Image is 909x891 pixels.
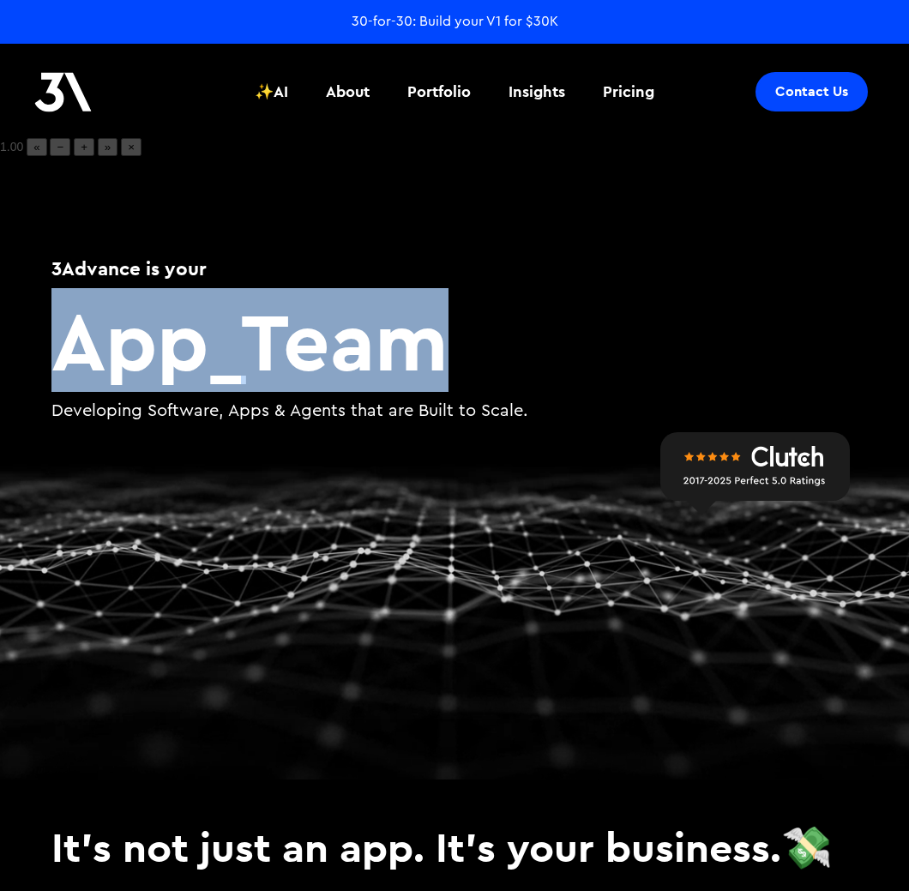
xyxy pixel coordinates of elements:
a: Pricing [593,60,665,123]
div: About [326,81,370,103]
h2: Team [51,299,858,382]
a: Insights [498,60,575,123]
a: About [316,60,380,123]
div: ✨AI [255,81,288,103]
h3: It's not just an app. It's your business.💸 [51,822,858,872]
p: Developing Software, Apps & Agents that are Built to Scale. [51,399,858,424]
a: 30-for-30: Build your V1 for $30K [352,12,558,31]
div: Pricing [603,81,654,103]
span: _ [208,288,241,392]
a: ✨AI [244,60,298,123]
div: Portfolio [407,81,471,103]
a: Contact Us [755,72,868,111]
span: App [51,288,208,392]
div: Contact Us [775,83,848,100]
a: Portfolio [397,60,481,123]
div: Insights [509,81,565,103]
h1: 3Advance is your [51,255,858,282]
